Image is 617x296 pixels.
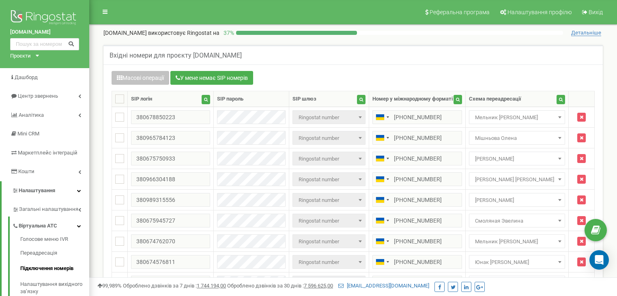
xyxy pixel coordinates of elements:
[292,276,365,290] span: Ringostat number
[372,234,462,248] input: 050 123 4567
[20,236,89,245] a: Голосове меню IVR
[372,276,462,290] input: 050 123 4567
[292,214,365,227] span: Ringostat number
[97,283,122,289] span: 99,989%
[373,173,391,186] div: Telephone country code
[373,152,391,165] div: Telephone country code
[472,215,562,227] span: Смоляная Эвелина
[472,236,562,247] span: Мельник Ольга
[15,74,38,80] span: Дашборд
[295,195,363,206] span: Ringostat number
[373,276,391,289] div: Telephone country code
[19,112,44,118] span: Аналiтика
[10,52,31,60] div: Проєкти
[373,255,391,268] div: Telephone country code
[469,234,565,248] span: Мельник Ольга
[214,91,289,107] th: SIP пароль
[19,222,57,230] span: Віртуальна АТС
[148,30,219,36] span: використовує Ringostat на
[472,133,562,144] span: Мішньова Олена
[469,110,565,124] span: Мельник Ольга
[18,93,58,99] span: Центр звернень
[372,172,462,186] input: 050 123 4567
[469,255,565,269] span: Юнак Анна
[372,131,462,145] input: 050 123 4567
[295,215,363,227] span: Ringostat number
[472,153,562,165] span: Василенко Ксения
[472,112,562,123] span: Мельник Ольга
[12,200,89,217] a: Загальні налаштування
[430,9,490,15] span: Реферальна програма
[292,172,365,186] span: Ringostat number
[219,29,236,37] p: 37 %
[131,95,152,103] div: SIP логін
[338,283,429,289] a: [EMAIL_ADDRESS][DOMAIN_NAME]
[19,206,78,213] span: Загальні налаштування
[197,283,226,289] u: 1 744 194,00
[10,8,79,28] img: Ringostat logo
[292,95,316,103] div: SIP шлюз
[372,255,462,269] input: 050 123 4567
[295,174,363,185] span: Ringostat number
[571,30,601,36] span: Детальніше
[372,95,453,103] div: Номер у міжнародному форматі
[373,111,391,124] div: Telephone country code
[469,95,521,103] div: Схема переадресації
[295,153,363,165] span: Ringostat number
[469,172,565,186] span: Оверченко Тетяна
[292,110,365,124] span: Ringostat number
[472,257,562,268] span: Юнак Анна
[292,152,365,165] span: Ringostat number
[295,133,363,144] span: Ringostat number
[507,9,572,15] span: Налаштування профілю
[472,174,562,185] span: Оверченко Тетяна
[292,131,365,145] span: Ringostat number
[373,235,391,248] div: Telephone country code
[304,283,333,289] u: 7 596 625,00
[589,9,603,15] span: Вихід
[18,168,34,174] span: Кошти
[2,181,89,200] a: Налаштування
[19,187,55,193] span: Налаштування
[292,234,365,248] span: Ringostat number
[123,283,226,289] span: Оброблено дзвінків за 7 днів :
[472,195,562,206] span: Дегнера Мирослава
[12,217,89,233] a: Віртуальна АТС
[20,261,89,277] a: Підключення номерів
[469,193,565,207] span: Дегнера Мирослава
[10,28,79,36] a: [DOMAIN_NAME]
[372,214,462,227] input: 050 123 4567
[295,112,363,123] span: Ringostat number
[469,276,565,290] span: Юнак Анна
[372,152,462,165] input: 050 123 4567
[227,283,333,289] span: Оброблено дзвінків за 30 днів :
[110,52,242,59] h5: Вхідні номери для проєкту [DOMAIN_NAME]
[372,110,462,124] input: 050 123 4567
[372,193,462,207] input: 050 123 4567
[18,150,77,156] span: Маркетплейс інтеграцій
[469,152,565,165] span: Василенко Ксения
[10,38,79,50] input: Пошук за номером
[373,131,391,144] div: Telephone country code
[292,193,365,207] span: Ringostat number
[295,236,363,247] span: Ringostat number
[17,131,39,137] span: Mini CRM
[170,71,253,85] button: У мене немає SIP номерів
[469,131,565,145] span: Мішньова Олена
[373,214,391,227] div: Telephone country code
[292,255,365,269] span: Ringostat number
[20,245,89,261] a: Переадресація
[373,193,391,206] div: Telephone country code
[295,257,363,268] span: Ringostat number
[589,250,609,270] div: Open Intercom Messenger
[112,71,169,85] button: Масові операції
[469,214,565,227] span: Смоляная Эвелина
[103,29,219,37] p: [DOMAIN_NAME]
